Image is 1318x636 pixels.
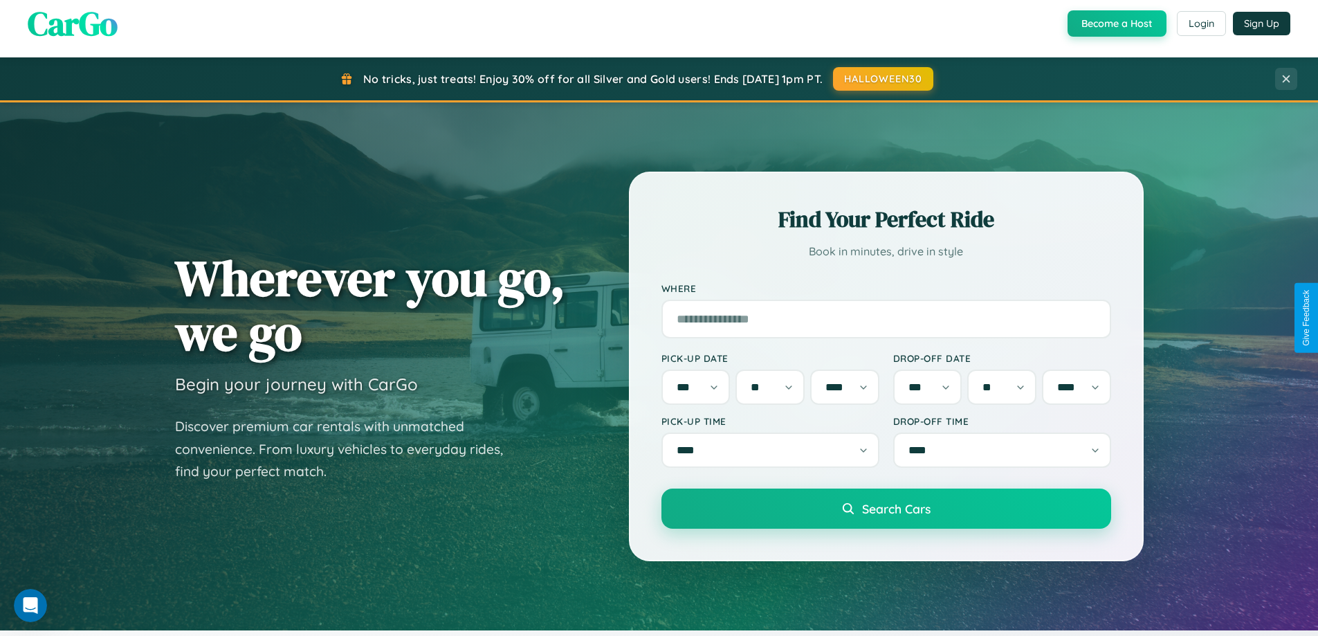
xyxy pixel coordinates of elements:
h1: Wherever you go, we go [175,251,565,360]
label: Pick-up Time [661,415,879,427]
label: Drop-off Date [893,352,1111,364]
span: CarGo [28,1,118,46]
h3: Begin your journey with CarGo [175,374,418,394]
button: Search Cars [661,489,1111,529]
p: Discover premium car rentals with unmatched convenience. From luxury vehicles to everyday rides, ... [175,415,521,483]
label: Where [661,282,1111,294]
label: Pick-up Date [661,352,879,364]
span: No tricks, just treats! Enjoy 30% off for all Silver and Gold users! Ends [DATE] 1pm PT. [363,72,823,86]
iframe: Intercom live chat [14,589,47,622]
button: HALLOWEEN30 [833,67,933,91]
div: Give Feedback [1301,290,1311,346]
button: Become a Host [1068,10,1166,37]
label: Drop-off Time [893,415,1111,427]
button: Sign Up [1233,12,1290,35]
p: Book in minutes, drive in style [661,242,1111,262]
button: Login [1177,11,1226,36]
h2: Find Your Perfect Ride [661,204,1111,235]
span: Search Cars [862,501,931,516]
